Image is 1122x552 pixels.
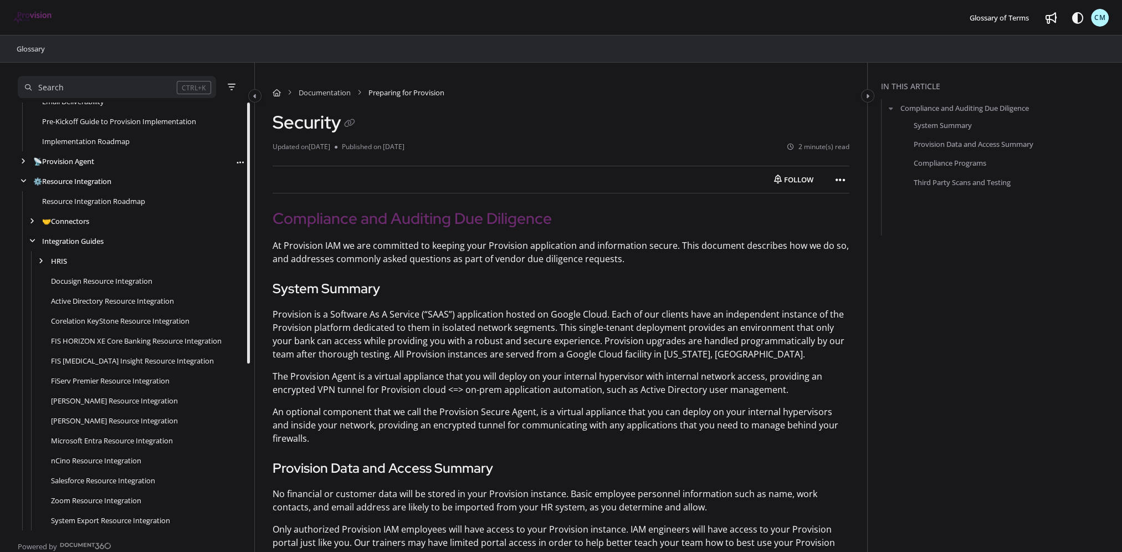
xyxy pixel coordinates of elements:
[51,415,178,426] a: Jack Henry Symitar Resource Integration
[273,405,849,445] p: An optional component that we call the Provision Secure Agent, is a virtual appliance that you ca...
[765,171,823,188] button: Follow
[861,89,874,103] button: Category toggle
[177,81,211,94] div: CTRL+K
[51,395,178,406] a: Jack Henry SilverLake Resource Integration
[914,139,1033,150] a: Provision Data and Access Summary
[42,236,104,247] a: Integration Guides
[970,13,1029,23] span: Glossary of Terms
[273,87,281,98] a: Home
[832,171,849,188] button: Article more options
[914,176,1011,187] a: Third Party Scans and Testing
[18,156,29,167] div: arrow
[18,176,29,187] div: arrow
[13,12,53,24] img: brand logo
[225,80,238,94] button: Filter
[51,435,173,446] a: Microsoft Entra Resource Integration
[341,115,358,133] button: Copy link of Security
[51,295,174,306] a: Active Directory Resource Integration
[42,216,51,226] span: 🤝
[35,256,47,267] div: arrow
[33,156,94,167] a: Provision Agent
[273,458,849,478] h3: Provision Data and Access Summary
[273,111,358,133] h1: Security
[1042,9,1060,27] a: Whats new
[42,116,196,127] a: Pre-Kickoff Guide to Provision Implementation
[299,87,351,98] a: Documentation
[273,370,849,396] p: The Provision Agent is a virtual appliance that you will deploy on your internal hypervisor with ...
[881,80,1118,93] div: In this article
[234,155,245,167] div: More options
[13,12,53,24] a: Project logo
[27,236,38,247] div: arrow
[51,355,214,366] a: FIS IBS Insight Resource Integration
[42,196,145,207] a: Resource Integration Roadmap
[16,42,46,55] a: Glossary
[51,515,170,526] a: System Export Resource Integration
[914,120,972,131] a: System Summary
[33,156,42,166] span: 📡
[900,103,1029,114] a: Compliance and Auditing Due Diligence
[335,142,404,152] li: Published on [DATE]
[234,156,245,167] button: Article more options
[273,239,849,265] p: At Provision IAM we are committed to keeping your Provision application and information secure. T...
[60,543,111,549] img: Document360
[273,279,849,299] h3: System Summary
[368,87,444,98] span: Preparing for Provision
[273,308,849,361] p: Provision is a Software As A Service (“SAAS”) application hosted on Google Cloud. Each of our cli...
[33,176,42,186] span: ⚙️
[51,275,152,287] a: Docusign Resource Integration
[248,89,262,103] button: Category toggle
[51,315,189,326] a: Corelation KeyStone Resource Integration
[18,539,111,552] a: Powered by Document360 - opens in a new tab
[273,207,849,230] h2: Compliance and Auditing Due Diligence
[27,216,38,227] div: arrow
[51,255,67,267] a: HRIS
[33,176,111,187] a: Resource Integration
[51,475,155,486] a: Salesforce Resource Integration
[273,142,335,152] li: Updated on [DATE]
[42,216,89,227] a: Connectors
[18,541,57,552] span: Powered by
[18,76,216,98] button: Search
[42,136,130,147] a: Implementation Roadmap
[51,335,222,346] a: FIS HORIZON XE Core Banking Resource Integration
[51,495,141,506] a: Zoom Resource Integration
[1091,9,1109,27] button: CM
[38,81,64,94] div: Search
[273,487,849,514] p: No financial or customer data will be stored in your Provision instance. Basic employee personnel...
[914,157,986,168] a: Compliance Programs
[51,375,170,386] a: FiServ Premier Resource Integration
[886,102,896,114] button: arrow
[1069,9,1087,27] button: Theme options
[1094,13,1106,23] span: CM
[787,142,849,152] li: 2 minute(s) read
[51,455,141,466] a: nCino Resource Integration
